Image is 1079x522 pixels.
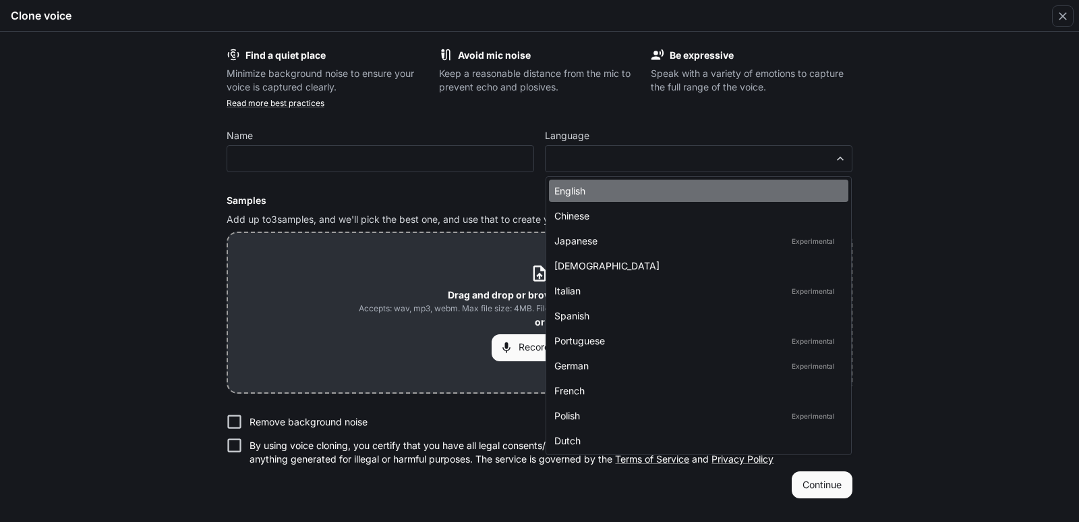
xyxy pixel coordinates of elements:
[554,384,838,398] div: French
[554,359,838,373] div: German
[789,360,838,372] p: Experimental
[554,409,838,423] div: Polish
[554,259,838,273] div: [DEMOGRAPHIC_DATA]
[554,184,838,198] div: English
[789,335,838,347] p: Experimental
[554,234,838,248] div: Japanese
[789,285,838,297] p: Experimental
[789,410,838,422] p: Experimental
[554,434,838,448] div: Dutch
[554,209,838,223] div: Chinese
[554,309,838,323] div: Spanish
[789,235,838,247] p: Experimental
[554,334,838,348] div: Portuguese
[554,284,838,298] div: Italian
